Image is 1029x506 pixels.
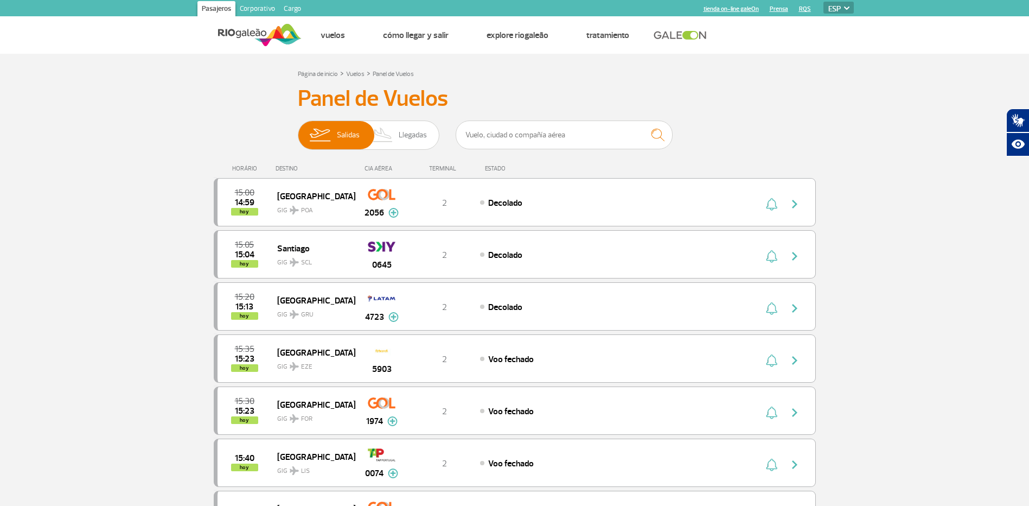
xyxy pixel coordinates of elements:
a: RQS [799,5,811,12]
a: Cargo [279,1,305,18]
span: [GEOGRAPHIC_DATA] [277,293,347,307]
img: seta-direita-painel-voo.svg [788,406,801,419]
h3: Panel de Vuelos [298,85,732,112]
span: [GEOGRAPHIC_DATA] [277,450,347,464]
a: > [367,67,370,79]
img: mais-info-painel-voo.svg [388,208,399,218]
img: destiny_airplane.svg [290,362,299,371]
div: HORÁRIO [217,165,276,172]
span: hoy [231,364,258,372]
a: Corporativo [235,1,279,18]
span: 2025-09-29 15:05:00 [235,241,254,249]
a: Explore RIOgaleão [487,30,548,41]
span: [GEOGRAPHIC_DATA] [277,189,347,203]
img: sino-painel-voo.svg [766,250,777,263]
span: 4723 [365,311,384,324]
span: POA [301,206,313,216]
img: slider-desembarque [367,121,399,149]
a: Página de inicio [298,70,338,78]
span: 2025-09-29 15:20:00 [235,293,254,301]
span: 2025-09-29 15:13:40 [235,303,253,311]
span: 2056 [365,206,384,219]
a: > [340,67,344,79]
div: CIA AÉREA [355,165,409,172]
span: hoy [231,260,258,268]
span: 1974 [366,415,383,428]
img: destiny_airplane.svg [290,414,299,423]
span: 2025-09-29 15:35:00 [235,345,254,353]
a: Tratamiento [586,30,629,41]
button: Abrir recursos assistivos. [1006,132,1029,156]
span: [GEOGRAPHIC_DATA] [277,397,347,412]
img: seta-direita-painel-voo.svg [788,250,801,263]
a: Pasajeros [197,1,235,18]
span: 2025-09-29 15:23:54 [235,407,254,415]
img: destiny_airplane.svg [290,466,299,475]
span: 2025-09-29 14:59:00 [235,199,254,206]
span: GIG [277,304,347,320]
span: Voo fechado [488,406,534,417]
img: sino-painel-voo.svg [766,354,777,367]
img: destiny_airplane.svg [290,310,299,319]
span: [GEOGRAPHIC_DATA] [277,345,347,359]
img: mais-info-painel-voo.svg [388,312,399,322]
span: FOR [301,414,312,424]
img: seta-direita-painel-voo.svg [788,458,801,471]
span: Voo fechado [488,458,534,469]
a: tienda on-line galeOn [704,5,759,12]
span: GIG [277,252,347,268]
img: mais-info-painel-voo.svg [388,469,398,478]
a: Vuelos [321,30,345,41]
img: mais-info-painel-voo.svg [387,416,398,426]
img: seta-direita-painel-voo.svg [788,354,801,367]
span: 2 [442,250,447,261]
span: GIG [277,408,347,424]
a: Panel de Vuelos [373,70,414,78]
img: seta-direita-painel-voo.svg [788,302,801,315]
span: 2 [442,458,447,469]
span: hoy [231,312,258,320]
span: Llegadas [399,121,427,149]
div: DESTINO [276,165,355,172]
span: 2 [442,406,447,417]
span: 2 [442,354,447,365]
span: GIG [277,200,347,216]
span: GRU [301,310,314,320]
span: 0074 [365,467,384,480]
span: 2 [442,302,447,313]
span: 2 [442,198,447,208]
span: 2025-09-29 15:04:35 [235,251,254,258]
img: destiny_airplane.svg [290,258,299,267]
span: 2025-09-29 15:30:00 [235,397,254,405]
span: LIS [301,466,310,476]
span: hoy [231,464,258,471]
a: Vuelos [346,70,365,78]
span: SCL [301,258,312,268]
img: sino-painel-voo.svg [766,406,777,419]
span: Decolado [488,198,522,208]
span: 2025-09-29 15:40:00 [235,454,254,462]
span: EZE [301,362,312,372]
a: Prensa [770,5,788,12]
span: Santiago [277,241,347,255]
div: ESTADO [480,165,568,172]
span: Decolado [488,302,522,313]
a: Cómo llegar y salir [383,30,449,41]
span: hoy [231,208,258,216]
input: Vuelo, ciudad o compañía aérea [456,121,673,149]
div: Plugin de acessibilidade da Hand Talk. [1006,109,1029,156]
img: seta-direita-painel-voo.svg [788,198,801,211]
img: destiny_airplane.svg [290,206,299,214]
span: 0645 [372,258,392,271]
div: TERMINAL [409,165,480,172]
span: 2025-09-29 15:00:00 [235,189,254,197]
span: Decolado [488,250,522,261]
span: hoy [231,416,258,424]
img: sino-painel-voo.svg [766,458,777,471]
img: sino-painel-voo.svg [766,198,777,211]
span: GIG [277,356,347,372]
span: Voo fechado [488,354,534,365]
span: 2025-09-29 15:23:11 [235,355,254,363]
img: sino-painel-voo.svg [766,302,777,315]
span: Salidas [337,121,360,149]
